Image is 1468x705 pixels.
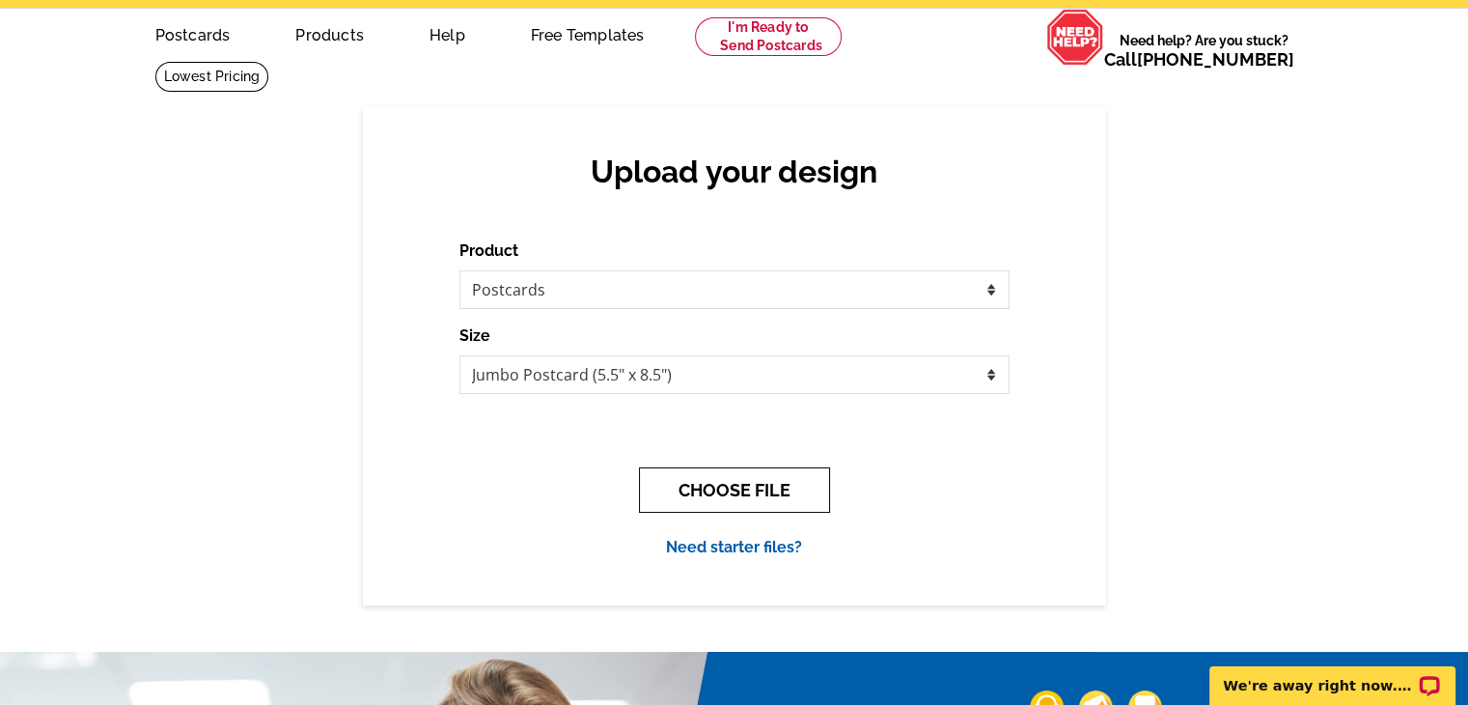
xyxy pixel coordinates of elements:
a: [PHONE_NUMBER] [1137,49,1294,70]
a: Postcards [125,11,262,56]
a: Need starter files? [666,538,802,556]
h2: Upload your design [479,154,990,190]
button: CHOOSE FILE [639,467,830,513]
span: Need help? Are you stuck? [1104,31,1304,70]
a: Products [264,11,395,56]
iframe: LiveChat chat widget [1197,644,1468,705]
span: Call [1104,49,1294,70]
label: Product [459,240,518,263]
a: Free Templates [500,11,676,56]
a: Help [399,11,496,56]
img: help [1046,9,1104,66]
label: Size [459,324,490,348]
